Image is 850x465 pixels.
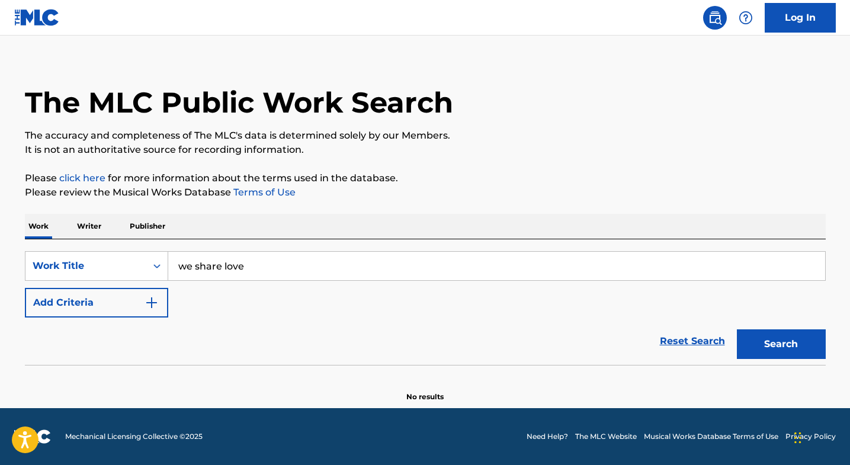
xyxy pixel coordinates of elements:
[25,171,826,185] p: Please for more information about the terms used in the database.
[59,172,105,184] a: click here
[739,11,753,25] img: help
[14,9,60,26] img: MLC Logo
[33,259,139,273] div: Work Title
[145,296,159,310] img: 9d2ae6d4665cec9f34b9.svg
[527,431,568,442] a: Need Help?
[25,143,826,157] p: It is not an authoritative source for recording information.
[785,431,836,442] a: Privacy Policy
[703,6,727,30] a: Public Search
[644,431,778,442] a: Musical Works Database Terms of Use
[14,429,51,444] img: logo
[791,408,850,465] iframe: Chat Widget
[737,329,826,359] button: Search
[25,85,453,120] h1: The MLC Public Work Search
[65,431,203,442] span: Mechanical Licensing Collective © 2025
[25,251,826,365] form: Search Form
[765,3,836,33] a: Log In
[25,288,168,318] button: Add Criteria
[25,129,826,143] p: The accuracy and completeness of The MLC's data is determined solely by our Members.
[126,214,169,239] p: Publisher
[575,431,637,442] a: The MLC Website
[406,377,444,402] p: No results
[794,420,801,456] div: Drag
[231,187,296,198] a: Terms of Use
[25,185,826,200] p: Please review the Musical Works Database
[73,214,105,239] p: Writer
[734,6,758,30] div: Help
[25,214,52,239] p: Work
[708,11,722,25] img: search
[654,328,731,354] a: Reset Search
